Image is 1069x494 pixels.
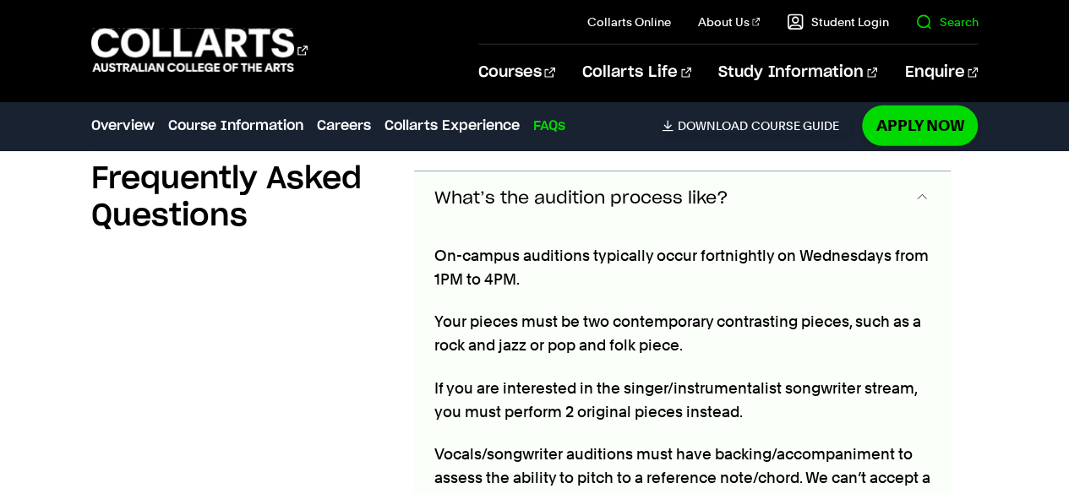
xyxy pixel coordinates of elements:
[587,14,671,30] a: Collarts Online
[915,14,978,30] a: Search
[434,377,931,424] p: If you are interested in the singer/instrumentalist songwriter stream, you must perform 2 origina...
[862,106,978,145] a: Apply Now
[662,118,852,133] a: DownloadCourse Guide
[677,118,747,133] span: Download
[478,45,555,100] a: Courses
[91,116,155,136] a: Overview
[385,116,520,136] a: Collarts Experience
[533,116,565,136] a: FAQs
[582,45,691,100] a: Collarts Life
[168,116,303,136] a: Course Information
[317,116,371,136] a: Careers
[434,310,931,357] p: Your pieces must be two contemporary contrasting pieces, such as a rock and jazz or pop and folk ...
[91,160,387,235] h2: Frequently Asked Questions
[718,45,877,100] a: Study Information
[787,14,888,30] a: Student Login
[91,26,308,74] div: Go to homepage
[904,45,978,100] a: Enquire
[698,14,761,30] a: About Us
[414,171,952,227] button: What’s the audition process like?
[434,189,728,209] span: What’s the audition process like?
[434,244,931,291] p: On-campus auditions typically occur fortnightly on Wednesdays from 1PM to 4PM.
